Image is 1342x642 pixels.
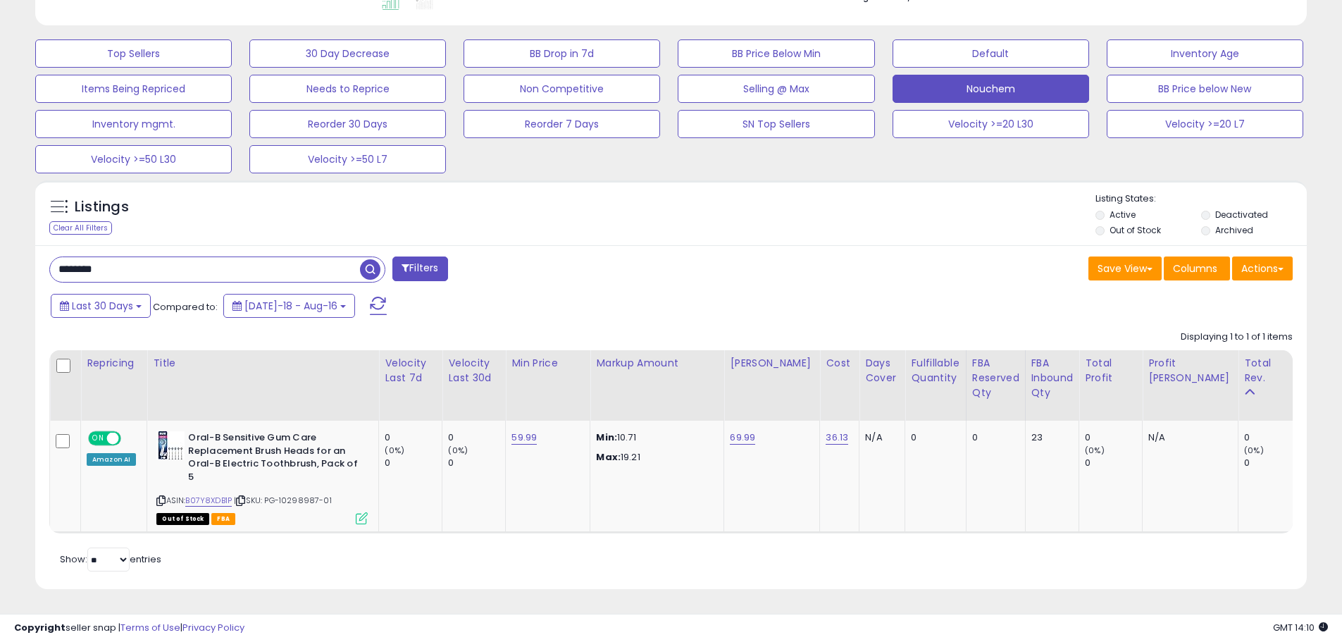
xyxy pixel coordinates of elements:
button: 30 Day Decrease [249,39,446,68]
button: Velocity >=50 L30 [35,145,232,173]
p: Listing States: [1095,192,1307,206]
a: Terms of Use [120,621,180,634]
span: OFF [119,433,142,445]
div: Title [153,356,373,371]
div: 0 [1244,457,1301,469]
button: Non Competitive [464,75,660,103]
button: Columns [1164,257,1230,280]
div: Markup Amount [596,356,718,371]
span: ON [89,433,107,445]
a: B07Y8XDB1P [185,495,232,507]
div: N/A [865,431,894,444]
small: (0%) [385,445,404,456]
button: BB Drop in 7d [464,39,660,68]
div: 0 [1085,431,1142,444]
button: Filters [392,257,447,281]
div: Days Cover [865,356,899,385]
strong: Copyright [14,621,66,634]
label: Deactivated [1215,209,1268,221]
button: Inventory Age [1107,39,1303,68]
button: Velocity >=20 L7 [1107,110,1303,138]
button: Reorder 30 Days [249,110,446,138]
div: 0 [448,457,505,469]
div: Velocity Last 30d [448,356,499,385]
span: Last 30 Days [72,299,133,313]
div: FBA Reserved Qty [972,356,1019,400]
span: FBA [211,513,235,525]
small: (0%) [1085,445,1105,456]
h5: Listings [75,197,129,217]
span: 2025-09-16 14:10 GMT [1273,621,1328,634]
div: Total Rev. [1244,356,1296,385]
span: Compared to: [153,300,218,314]
button: Items Being Repriced [35,75,232,103]
div: Repricing [87,356,141,371]
label: Out of Stock [1110,224,1161,236]
div: 0 [972,431,1014,444]
div: Fulfillable Quantity [911,356,959,385]
div: 23 [1031,431,1069,444]
p: 10.71 [596,431,713,444]
small: (0%) [448,445,468,456]
button: Top Sellers [35,39,232,68]
button: Nouchem [893,75,1089,103]
p: 19.21 [596,451,713,464]
label: Archived [1215,224,1253,236]
div: Amazon AI [87,453,136,466]
div: FBA inbound Qty [1031,356,1074,400]
b: Oral-B Sensitive Gum Care Replacement Brush Heads for an Oral-B Electric Toothbrush, Pack of 5 [188,431,359,487]
label: Active [1110,209,1136,221]
a: 36.13 [826,431,848,445]
div: 0 [1244,431,1301,444]
div: ASIN: [156,431,368,523]
div: Velocity Last 7d [385,356,436,385]
a: 59.99 [511,431,537,445]
a: Privacy Policy [182,621,244,634]
button: BB Price below New [1107,75,1303,103]
div: 0 [911,431,955,444]
small: (0%) [1244,445,1264,456]
button: [DATE]-18 - Aug-16 [223,294,355,318]
button: SN Top Sellers [678,110,874,138]
div: 0 [448,431,505,444]
a: 69.99 [730,431,755,445]
button: Reorder 7 Days [464,110,660,138]
span: All listings that are currently out of stock and unavailable for purchase on Amazon [156,513,209,525]
span: | SKU: PG-10298987-01 [234,495,332,506]
div: [PERSON_NAME] [730,356,814,371]
button: BB Price Below Min [678,39,874,68]
button: Last 30 Days [51,294,151,318]
span: Show: entries [60,553,161,566]
button: Inventory mgmt. [35,110,232,138]
div: Clear All Filters [49,221,112,235]
button: Needs to Reprice [249,75,446,103]
div: 0 [385,457,442,469]
button: Save View [1088,257,1162,280]
div: Min Price [511,356,584,371]
div: 0 [385,431,442,444]
div: 0 [1085,457,1142,469]
button: Velocity >=20 L30 [893,110,1089,138]
button: Velocity >=50 L7 [249,145,446,173]
button: Selling @ Max [678,75,874,103]
button: Default [893,39,1089,68]
div: Total Profit [1085,356,1136,385]
div: Profit [PERSON_NAME] [1148,356,1232,385]
div: seller snap | | [14,622,244,635]
span: Columns [1173,261,1217,276]
img: 51FSMiWNqML._SL40_.jpg [156,431,185,459]
div: Cost [826,356,853,371]
div: N/A [1148,431,1227,444]
strong: Max: [596,450,621,464]
span: [DATE]-18 - Aug-16 [244,299,337,313]
div: Displaying 1 to 1 of 1 items [1181,331,1293,344]
button: Actions [1232,257,1293,280]
strong: Min: [596,431,617,444]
